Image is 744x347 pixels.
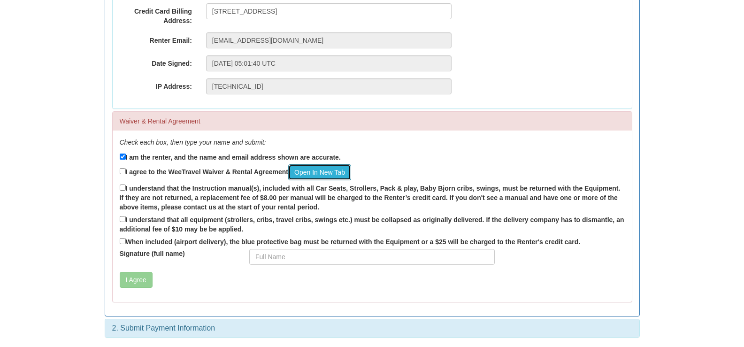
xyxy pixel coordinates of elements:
[120,139,266,146] em: Check each box, then type your name and submit:
[120,183,625,212] label: I understand that the Instruction manual(s), included with all Car Seats, Strollers, Pack & play,...
[113,78,199,91] label: IP Address:
[113,32,199,45] label: Renter Email:
[113,249,243,258] label: Signature (full name)
[112,324,632,332] h3: 2. Submit Payment Information
[120,238,126,244] input: When included (airport delivery), the blue protective bag must be returned with the Equipment or ...
[120,154,126,160] input: I am the renter, and the name and email address shown are accurate.
[120,164,351,180] label: I agree to the WeeTravel Waiver & Rental Agreement
[288,164,351,180] a: Open In New Tab
[113,3,199,25] label: Credit Card Billing Address:
[120,236,581,247] label: When included (airport delivery), the blue protective bag must be returned with the Equipment or ...
[120,168,126,174] input: I agree to the WeeTravel Waiver & Rental AgreementOpen In New Tab
[120,152,341,162] label: I am the renter, and the name and email address shown are accurate.
[120,272,153,288] button: I Agree
[120,185,126,191] input: I understand that the Instruction manual(s), included with all Car Seats, Strollers, Pack & play,...
[120,214,625,234] label: I understand that all equipment (strollers, cribs, travel cribs, swings etc.) must be collapsed a...
[113,112,632,131] div: Waiver & Rental Agreement
[113,55,199,68] label: Date Signed:
[120,216,126,222] input: I understand that all equipment (strollers, cribs, travel cribs, swings etc.) must be collapsed a...
[249,249,495,265] input: Full Name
